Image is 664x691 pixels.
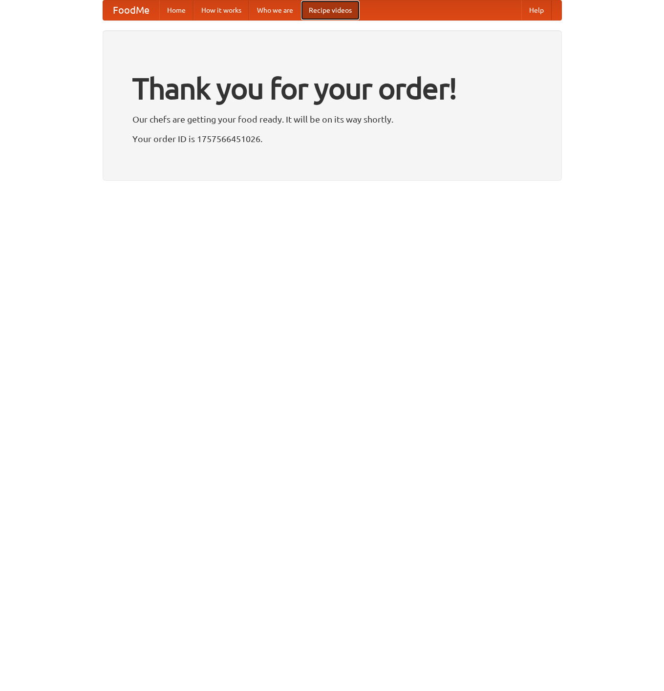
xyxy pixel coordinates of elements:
[193,0,249,20] a: How it works
[301,0,360,20] a: Recipe videos
[159,0,193,20] a: Home
[103,0,159,20] a: FoodMe
[521,0,552,20] a: Help
[132,65,532,112] h1: Thank you for your order!
[132,131,532,146] p: Your order ID is 1757566451026.
[132,112,532,126] p: Our chefs are getting your food ready. It will be on its way shortly.
[249,0,301,20] a: Who we are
